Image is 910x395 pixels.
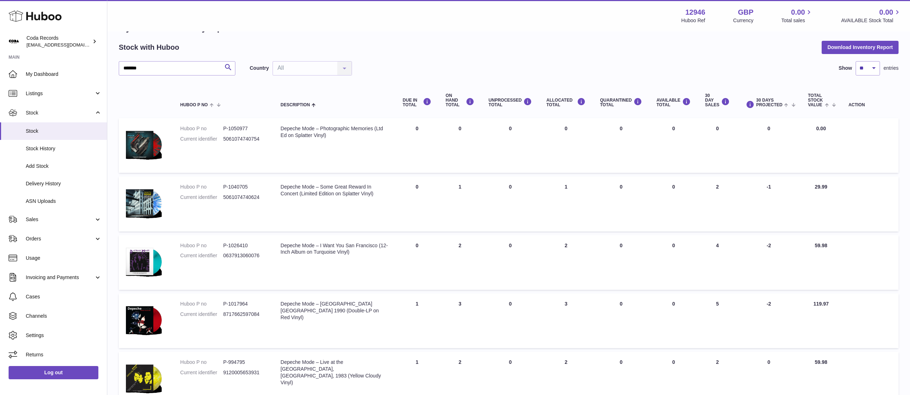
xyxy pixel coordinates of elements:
[126,184,162,222] img: product image
[539,118,593,173] td: 0
[698,118,737,173] td: 0
[223,194,266,201] dd: 5061074740624
[879,8,893,17] span: 0.00
[781,8,813,24] a: 0.00 Total sales
[280,301,388,321] div: Depeche Mode – [GEOGRAPHIC_DATA] [GEOGRAPHIC_DATA] 1990 (Double-LP on Red Vinyl)
[681,17,705,24] div: Huboo Ref
[756,98,782,107] span: 30 DAYS PROJECTED
[737,176,801,231] td: -1
[280,242,388,256] div: Depeche Mode – I Want You San Francisco (12-Inch Album on Turquoise Vinyl)
[446,93,474,108] div: ON HAND Total
[791,8,805,17] span: 0.00
[280,184,388,197] div: Depeche Mode – Some Great Reward In Concert (Limited Edition on Splatter Vinyl)
[733,17,754,24] div: Currency
[649,118,698,173] td: 0
[223,125,266,132] dd: P-1050977
[649,293,698,348] td: 0
[223,359,266,366] dd: P-994795
[280,125,388,139] div: Depeche Mode – Photographic Memories (Ltd Ed on Splatter Vinyl)
[841,8,901,24] a: 0.00 AVAILABLE Stock Total
[649,176,698,231] td: 0
[815,184,827,190] span: 29.99
[781,17,813,24] span: Total sales
[815,243,827,248] span: 59.98
[26,274,94,281] span: Invoicing and Payments
[600,98,642,107] div: QUARANTINED Total
[815,359,827,365] span: 59.98
[808,93,823,108] span: Total stock value
[223,301,266,307] dd: P-1017964
[396,118,439,173] td: 0
[26,313,102,320] span: Channels
[180,252,223,259] dt: Current identifier
[9,36,19,47] img: haz@pcatmedia.com
[180,242,223,249] dt: Huboo P no
[620,301,622,307] span: 0
[26,145,102,152] span: Stock History
[620,184,622,190] span: 0
[705,93,730,108] div: 30 DAY SALES
[620,126,622,131] span: 0
[737,235,801,290] td: -2
[481,235,539,290] td: 0
[439,235,481,290] td: 2
[698,235,737,290] td: 4
[439,176,481,231] td: 1
[126,242,162,281] img: product image
[180,369,223,376] dt: Current identifier
[439,118,481,173] td: 0
[26,198,102,205] span: ASN Uploads
[119,43,179,52] h2: Stock with Huboo
[539,176,593,231] td: 1
[180,103,208,107] span: Huboo P no
[481,176,539,231] td: 0
[839,65,852,72] label: Show
[26,109,94,116] span: Stock
[738,8,753,17] strong: GBP
[396,176,439,231] td: 0
[26,332,102,339] span: Settings
[439,293,481,348] td: 3
[26,216,94,223] span: Sales
[280,103,310,107] span: Description
[489,98,532,107] div: UNPROCESSED Total
[539,235,593,290] td: 2
[737,118,801,173] td: 0
[223,252,266,259] dd: 0637913060076
[841,17,901,24] span: AVAILABLE Stock Total
[180,359,223,366] dt: Huboo P no
[26,180,102,187] span: Delivery History
[649,235,698,290] td: 0
[737,293,801,348] td: -2
[180,136,223,142] dt: Current identifier
[180,125,223,132] dt: Huboo P no
[26,42,105,48] span: [EMAIL_ADDRESS][DOMAIN_NAME]
[698,293,737,348] td: 5
[816,126,826,131] span: 0.00
[822,41,899,54] button: Download Inventory Report
[26,235,94,242] span: Orders
[223,184,266,190] dd: P-1040705
[126,125,162,164] img: product image
[539,293,593,348] td: 3
[396,235,439,290] td: 0
[26,163,102,170] span: Add Stock
[9,366,98,379] a: Log out
[280,359,388,386] div: Depeche Mode – Live at the [GEOGRAPHIC_DATA], [GEOGRAPHIC_DATA], 1983 (Yellow Cloudy Vinyl)
[223,242,266,249] dd: P-1026410
[685,8,705,17] strong: 12946
[620,359,622,365] span: 0
[180,194,223,201] dt: Current identifier
[223,136,266,142] dd: 5061074740754
[26,351,102,358] span: Returns
[884,65,899,72] span: entries
[180,311,223,318] dt: Current identifier
[223,369,266,376] dd: 9120005653931
[656,98,691,107] div: AVAILABLE Total
[403,98,431,107] div: DUE IN TOTAL
[620,243,622,248] span: 0
[698,176,737,231] td: 2
[126,301,162,339] img: product image
[481,118,539,173] td: 0
[180,184,223,190] dt: Huboo P no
